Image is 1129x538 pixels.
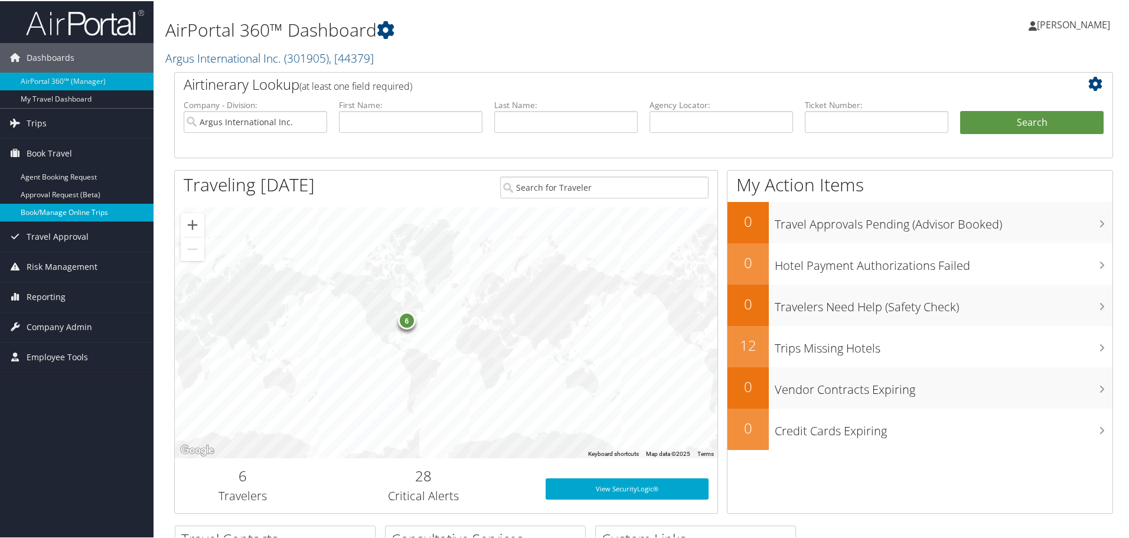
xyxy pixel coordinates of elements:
[727,210,769,230] h2: 0
[727,417,769,437] h2: 0
[165,49,374,65] a: Argus International Inc.
[339,98,482,110] label: First Name:
[646,449,690,456] span: Map data ©2025
[181,236,204,260] button: Zoom out
[775,374,1112,397] h3: Vendor Contracts Expiring
[27,311,92,341] span: Company Admin
[26,8,144,35] img: airportal-logo.png
[1037,17,1110,30] span: [PERSON_NAME]
[1029,6,1122,41] a: [PERSON_NAME]
[775,416,1112,438] h3: Credit Cards Expiring
[500,175,709,197] input: Search for Traveler
[184,465,302,485] h2: 6
[775,209,1112,231] h3: Travel Approvals Pending (Advisor Booked)
[397,310,415,328] div: 6
[727,366,1112,407] a: 0Vendor Contracts Expiring
[727,293,769,313] h2: 0
[27,281,66,311] span: Reporting
[184,98,327,110] label: Company - Division:
[727,252,769,272] h2: 0
[319,487,528,503] h3: Critical Alerts
[27,42,74,71] span: Dashboards
[727,407,1112,449] a: 0Credit Cards Expiring
[727,242,1112,283] a: 0Hotel Payment Authorizations Failed
[727,334,769,354] h2: 12
[727,201,1112,242] a: 0Travel Approvals Pending (Advisor Booked)
[805,98,948,110] label: Ticket Number:
[27,341,88,371] span: Employee Tools
[27,221,89,250] span: Travel Approval
[727,171,1112,196] h1: My Action Items
[960,110,1104,133] button: Search
[27,107,47,137] span: Trips
[727,376,769,396] h2: 0
[178,442,217,457] img: Google
[284,49,329,65] span: ( 301905 )
[546,477,709,498] a: View SecurityLogic®
[27,138,72,167] span: Book Travel
[184,171,315,196] h1: Traveling [DATE]
[184,487,302,503] h3: Travelers
[775,333,1112,356] h3: Trips Missing Hotels
[650,98,793,110] label: Agency Locator:
[727,283,1112,325] a: 0Travelers Need Help (Safety Check)
[697,449,714,456] a: Terms (opens in new tab)
[494,98,638,110] label: Last Name:
[181,212,204,236] button: Zoom in
[775,292,1112,314] h3: Travelers Need Help (Safety Check)
[329,49,374,65] span: , [ 44379 ]
[178,442,217,457] a: Open this area in Google Maps (opens a new window)
[588,449,639,457] button: Keyboard shortcuts
[27,251,97,281] span: Risk Management
[165,17,803,41] h1: AirPortal 360™ Dashboard
[299,79,412,92] span: (at least one field required)
[184,73,1026,93] h2: Airtinerary Lookup
[319,465,528,485] h2: 28
[727,325,1112,366] a: 12Trips Missing Hotels
[775,250,1112,273] h3: Hotel Payment Authorizations Failed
